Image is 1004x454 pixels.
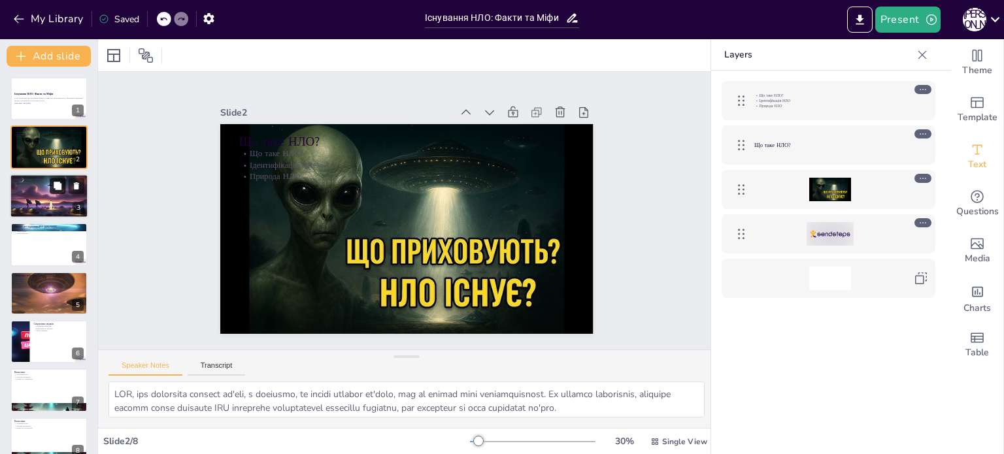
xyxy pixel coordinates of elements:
[14,376,84,378] p: Наукові пояснення
[33,325,84,327] p: Свідчення очевидців
[754,141,905,149] p: Що таке НЛО?
[14,273,84,277] p: Популярні міфи про НЛО
[14,93,53,96] strong: Існування НЛО: Факти та Міфи
[14,127,84,131] p: Що таке НЛО?
[73,202,84,214] div: 3
[14,133,84,135] p: Ідентифікація НЛО
[14,378,84,381] p: Вплив на суспільство
[14,228,84,231] p: Наукові організації
[14,176,84,180] p: Історія спостережень НЛО
[33,327,84,330] p: Варіативність свідчень
[10,174,88,218] div: https://cdn.sendsteps.com/images/logo/sendsteps_logo_white.pnghttps://cdn.sendsteps.com/images/lo...
[72,348,84,359] div: 6
[33,330,84,332] p: Аналіз свідчень
[754,93,905,98] p: Що таке НЛО?
[14,370,84,374] p: Висновки
[10,320,88,363] div: https://cdn.sendsteps.com/images/logo/sendsteps_logo_white.pnghttps://cdn.sendsteps.com/images/lo...
[14,135,84,138] p: Природа НЛО
[14,276,84,279] p: Міфи про НЛО
[963,7,986,33] button: Д [PERSON_NAME]
[963,301,991,316] span: Charts
[10,77,88,120] div: https://cdn.sendsteps.com/images/logo/sendsteps_logo_white.pnghttps://cdn.sendsteps.com/images/lo...
[72,251,84,263] div: 4
[99,13,139,25] div: Saved
[951,39,1003,86] div: Change the overall theme
[103,45,124,66] div: Layout
[722,214,935,253] div: https://cdn.sendsteps.com/images/logo/sendsteps_logo_white.pnghttps://cdn.sendsteps.com/images/lo...
[722,170,935,209] div: https://cdn.sendsteps.com/images/slides/2025_24_09_07_44-5zejcEzcWy2Zd0-d.jpeg
[14,181,84,184] p: Відомі випадки
[14,97,84,102] p: У цій презентації ми розглянемо факти та міфи про існування НЛО, обговоримо свідчення, наукові до...
[10,223,88,266] div: https://cdn.sendsteps.com/images/logo/sendsteps_logo_white.pnghttps://cdn.sendsteps.com/images/lo...
[10,8,89,29] button: My Library
[324,113,558,370] p: Ідентифікація НЛО
[962,63,992,78] span: Theme
[14,102,84,105] p: Generated with [URL]
[138,48,154,63] span: Position
[14,427,84,429] p: Вплив на суспільство
[14,131,84,133] p: Що таке НЛО?
[7,46,91,67] button: Add slide
[339,127,577,387] p: Що таке НЛО?
[951,180,1003,227] div: Get real-time input from your audience
[10,368,88,412] div: 7
[72,397,84,408] div: 7
[103,435,470,447] div: Slide 2 / 8
[69,178,84,193] button: Delete Slide
[968,157,986,172] span: Text
[951,133,1003,180] div: Add text boxes
[951,86,1003,133] div: Add ready made slides
[14,425,84,427] p: Наукові пояснення
[951,227,1003,274] div: Add images, graphics, shapes or video
[956,204,999,219] span: Questions
[958,110,997,125] span: Template
[951,321,1003,368] div: Add a table
[754,103,905,108] p: Природа НЛО
[333,120,566,378] p: Що таке НЛО?
[315,105,548,363] p: Природа НЛО
[14,279,84,282] p: Теорії змови
[724,39,912,71] p: Layers
[722,125,935,165] div: Що таке НЛО?
[965,251,990,266] span: Media
[754,98,905,103] p: Ідентифікація НЛО
[963,8,986,31] div: Д [PERSON_NAME]
[10,125,88,169] div: https://cdn.sendsteps.com/images/logo/sendsteps_logo_white.pnghttps://cdn.sendsteps.com/images/lo...
[33,322,84,326] p: Свідчення свідків
[444,134,609,314] div: Slide 2
[188,361,246,376] button: Transcript
[72,105,84,116] div: 1
[965,346,989,360] span: Table
[425,8,565,27] input: Insert title
[72,154,84,165] div: 2
[609,435,640,447] div: 30 %
[14,419,84,423] p: Висновки
[10,272,88,315] div: https://cdn.sendsteps.com/images/logo/sendsteps_logo_white.pnghttps://cdn.sendsteps.com/images/lo...
[662,436,707,447] span: Single View
[14,374,84,376] p: Існування НЛО
[14,184,84,186] p: Дослідження НЛО
[14,422,84,425] p: Існування НЛО
[50,178,65,193] button: Duplicate Slide
[109,381,705,417] textarea: LOR, ips dolorsita consect ad'eli, s doeiusmo, te incidi utlabor et'dolo, mag al enimad mini veni...
[951,274,1003,321] div: Add charts and graphs
[14,225,84,229] p: Наукові дослідження [PERSON_NAME]
[722,81,935,120] div: Що таке НЛО?Ідентифікація НЛОПрирода НЛО
[14,233,84,235] p: Нові технології
[14,230,84,233] p: Аналіз даних
[14,179,84,182] p: Історія спостережень
[847,7,873,33] button: Export to PowerPoint
[14,281,84,284] p: Вплив медіа
[875,7,941,33] button: Present
[109,361,182,376] button: Speaker Notes
[72,299,84,311] div: 5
